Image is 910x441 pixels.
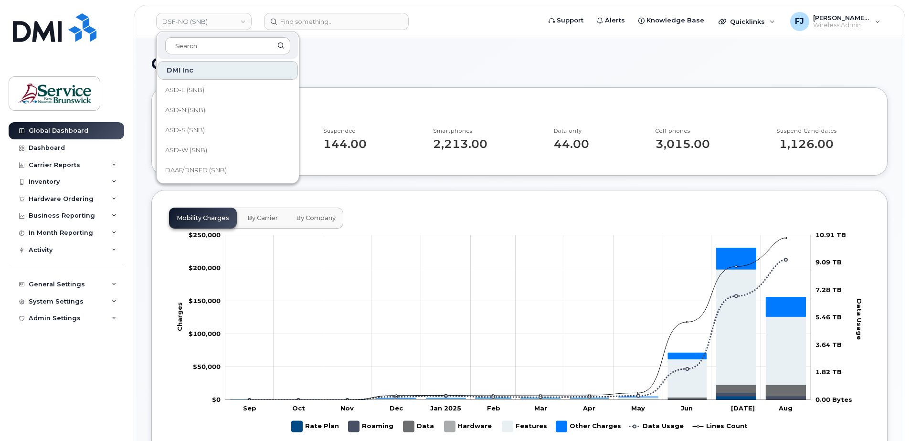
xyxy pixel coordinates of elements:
[243,404,256,412] tspan: Sep
[165,126,205,135] span: ASD-S (SNB)
[165,146,207,155] span: ASD-W (SNB)
[176,302,183,331] tspan: Charges
[534,404,547,412] tspan: Mar
[158,61,298,80] div: DMI Inc
[158,101,298,120] a: ASD-N (SNB)
[349,417,394,436] g: Roaming
[444,417,493,436] g: Hardware
[296,214,336,222] span: By Company
[556,417,621,436] g: Other Charges
[292,404,305,412] tspan: Oct
[189,330,221,337] tspan: $100,000
[656,137,710,150] p: 3,015.00
[776,137,837,150] p: 1,126.00
[731,404,755,412] tspan: [DATE]
[433,127,487,135] p: Smartphones
[815,286,842,294] tspan: 7.28 TB
[165,37,290,54] input: Search
[158,81,298,100] a: ASD-E (SNB)
[158,141,298,160] a: ASD-W (SNB)
[292,417,748,436] g: Legend
[656,127,710,135] p: Cell phones
[681,404,693,412] tspan: Jun
[158,121,298,140] a: ASD-S (SNB)
[631,404,645,412] tspan: May
[430,404,461,412] tspan: Jan 2025
[554,137,589,150] p: 44.00
[502,417,547,436] g: Features
[193,363,221,370] tspan: $50,000
[151,55,888,72] h1: Global Dashboard
[158,161,298,180] a: DAAF/DNRED (SNB)
[340,404,354,412] tspan: Nov
[856,299,863,340] tspan: Data Usage
[212,396,221,403] tspan: $0
[165,166,227,175] span: DAAF/DNRED (SNB)
[230,385,806,400] g: Data
[815,314,842,321] tspan: 5.46 TB
[629,417,684,436] g: Data Usage
[165,105,205,115] span: ASD-N (SNB)
[815,259,842,266] tspan: 9.09 TB
[247,214,278,222] span: By Carrier
[487,404,500,412] tspan: Feb
[189,231,221,239] tspan: $250,000
[554,127,589,135] p: Data only
[323,127,367,135] p: Suspended
[433,137,487,150] p: 2,213.00
[189,264,221,272] tspan: $200,000
[230,270,806,400] g: Features
[815,368,842,376] tspan: 1.82 TB
[323,137,367,150] p: 144.00
[292,417,339,436] g: Rate Plan
[815,341,842,348] tspan: 3.64 TB
[165,85,204,95] span: ASD-E (SNB)
[189,297,221,304] tspan: $150,000
[390,404,403,412] tspan: Dec
[815,231,846,239] tspan: 10.91 TB
[403,417,435,436] g: Data
[176,231,864,436] g: Chart
[169,105,870,119] h2: [DATE]
[582,404,595,412] tspan: Apr
[815,396,852,403] tspan: 0.00 Bytes
[778,404,793,412] tspan: Aug
[776,127,837,135] p: Suspend Candidates
[693,417,748,436] g: Lines Count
